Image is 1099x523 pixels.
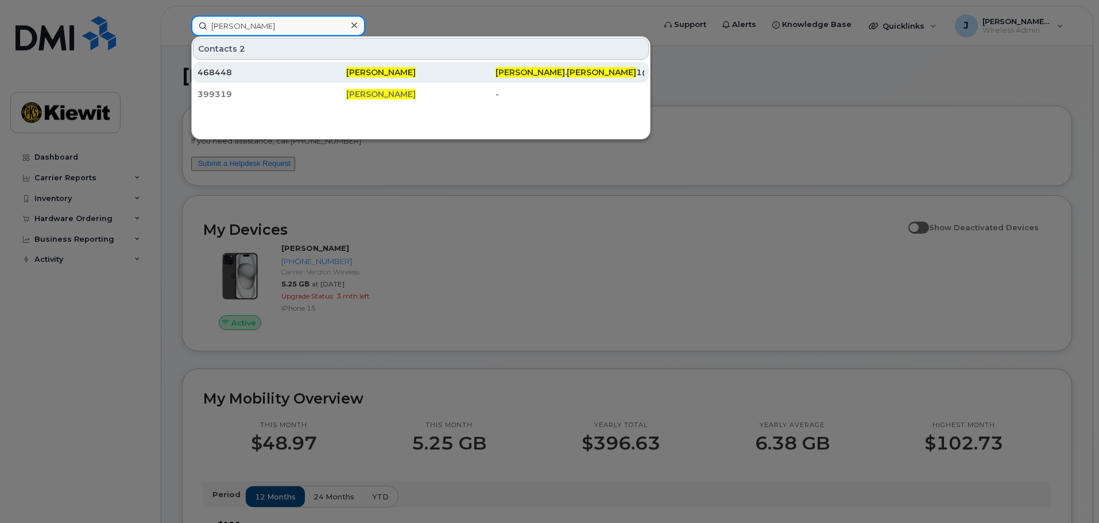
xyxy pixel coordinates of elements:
span: 2 [239,43,245,55]
div: 468448 [198,67,346,78]
iframe: Messenger Launcher [1049,473,1090,514]
span: [PERSON_NAME] [567,67,636,78]
span: [PERSON_NAME] [346,67,416,78]
div: Contacts [193,38,649,60]
a: 468448[PERSON_NAME][PERSON_NAME].[PERSON_NAME]1@[PERSON_NAME][DOMAIN_NAME] [193,62,649,83]
div: . 1@[PERSON_NAME][DOMAIN_NAME] [496,67,644,78]
a: 399319[PERSON_NAME]- [193,84,649,104]
div: - [496,88,644,100]
span: [PERSON_NAME] [496,67,565,78]
span: [PERSON_NAME] [346,89,416,99]
div: 399319 [198,88,346,100]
